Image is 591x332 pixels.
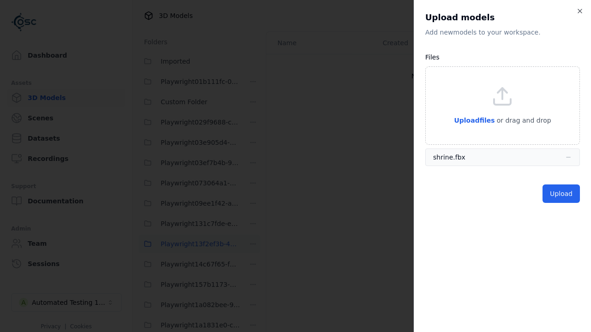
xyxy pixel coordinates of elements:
[454,117,495,124] span: Upload files
[425,11,580,24] h2: Upload models
[425,53,440,61] label: Files
[433,153,465,162] div: shrine.fbx
[543,184,580,203] button: Upload
[495,115,551,126] p: or drag and drop
[425,28,580,37] p: Add new model s to your workspace.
